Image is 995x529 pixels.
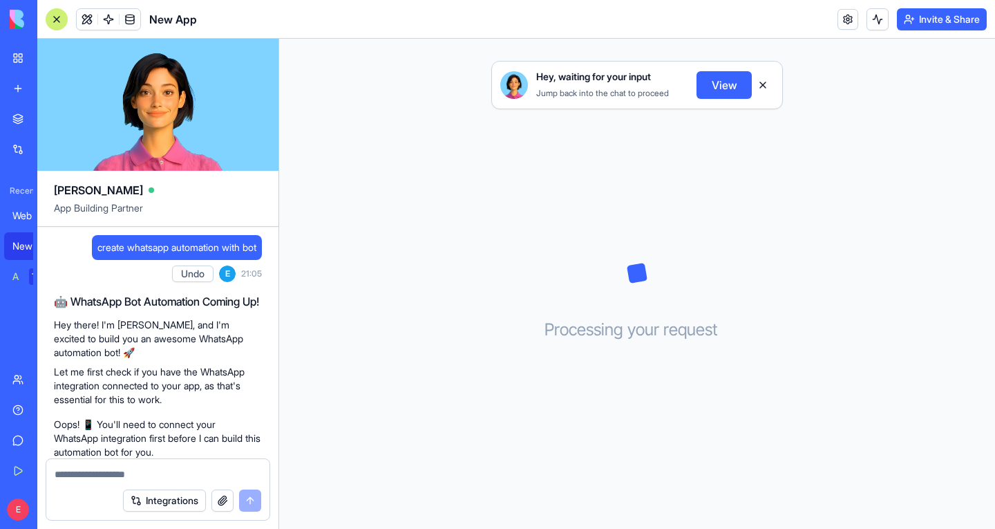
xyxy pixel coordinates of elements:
[54,365,262,407] p: Let me first check if you have the WhatsApp integration connected to your app, as that's essentia...
[500,71,528,99] img: Ella_00000_wcx2te.png
[544,319,730,341] h3: Processing your request
[4,202,59,230] a: Web Scraping Tool
[54,418,262,459] p: Oops! 📱 You'll need to connect your WhatsApp integration first before I can build this automation...
[696,71,752,99] button: View
[172,266,214,282] button: Undo
[4,232,59,260] a: New App
[97,241,256,254] span: create whatsapp automation with bot
[10,10,95,29] img: logo
[12,209,51,223] div: Web Scraping Tool
[897,8,987,30] button: Invite & Share
[4,263,59,290] a: AI Logo GeneratorTRY
[12,239,51,253] div: New App
[241,268,262,279] span: 21:05
[54,293,262,310] h2: 🤖 WhatsApp Bot Automation Coming Up!
[219,266,236,282] span: E
[12,270,19,284] div: AI Logo Generator
[54,201,262,226] span: App Building Partner
[4,185,33,196] span: Recent
[54,182,143,198] span: [PERSON_NAME]
[149,11,197,28] span: New App
[536,70,651,84] span: Hey, waiting for your input
[536,88,669,98] span: Jump back into the chat to proceed
[54,318,262,360] p: Hey there! I'm [PERSON_NAME], and I'm excited to build you an awesome WhatsApp automation bot! 🚀
[123,490,206,512] button: Integrations
[29,268,51,285] div: TRY
[7,499,29,521] span: E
